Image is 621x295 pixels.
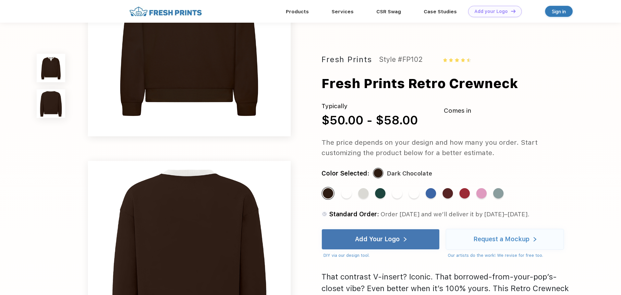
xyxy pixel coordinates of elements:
[533,237,536,242] img: white arrow
[322,111,418,129] div: $50.00 - $58.00
[286,9,309,15] a: Products
[322,54,372,65] div: Fresh Prints
[474,9,508,14] div: Add your Logo
[358,188,369,199] div: Ash Grey
[448,252,564,259] div: Our artists do the work! We revise for free too.
[459,188,470,199] div: Cherry
[322,137,576,158] div: The price depends on your design and how many you order. Start customizing the product below for ...
[444,102,471,120] div: Comes in
[322,168,369,179] div: Color Selected:
[381,210,530,218] span: Order [DATE] and we’ll deliver it by [DATE]–[DATE].
[387,168,432,179] div: Dark Chocolate
[404,237,407,242] img: white arrow
[355,236,400,243] div: Add Your Logo
[511,9,516,13] img: DT
[323,188,333,199] div: Dark Chocolate
[375,188,385,199] div: Green
[322,211,327,217] img: standard order
[379,54,422,65] div: Style #FP102
[449,58,453,62] img: yellow_star.svg
[128,6,204,17] img: fo%20logo%202.webp
[443,58,447,62] img: yellow_star.svg
[329,210,379,218] span: Standard Order:
[37,54,65,82] img: func=resize&h=100
[461,58,465,62] img: yellow_star.svg
[37,89,65,118] img: func=resize&h=100
[493,188,504,199] div: Slate Blue
[545,6,573,17] a: Sign in
[322,74,518,93] div: Fresh Prints Retro Crewneck
[473,236,530,243] div: Request a Mockup
[455,58,459,62] img: yellow_star.svg
[341,188,352,199] div: White
[322,102,418,111] div: Typically
[392,188,402,199] div: Ash
[409,188,419,199] div: Navy
[467,58,471,62] img: half_yellow_star.svg
[426,188,436,199] div: Denim Blue
[552,8,566,15] div: Sign in
[443,188,453,199] div: Burgundy
[323,252,440,259] div: DIY via our design tool.
[476,188,487,199] div: Pink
